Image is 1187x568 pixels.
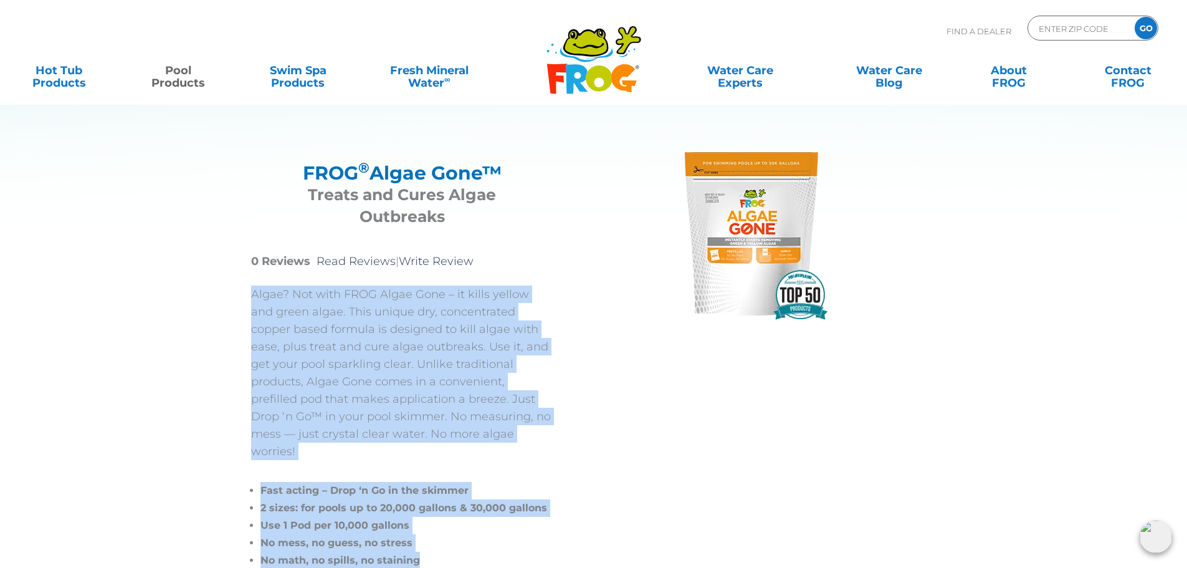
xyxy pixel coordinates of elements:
a: Swim SpaProducts [252,58,345,83]
sup: ® [358,159,369,176]
a: Write Review [399,254,474,268]
li: Fast acting – Drop ‘n Go in the skimmer [260,482,553,499]
a: Hot TubProducts [12,58,105,83]
p: Algae? Not with FROG Algae Gone – it kills yellow and green algae. This unique dry, concentrated ... [251,286,553,460]
span: No mess, no guess, no stress [260,537,412,549]
a: PoolProducts [132,58,225,83]
p: | [251,253,553,270]
input: Zip Code Form [1037,19,1122,37]
h3: Treats and Cures Algae Outbreaks [267,184,538,228]
li: Use 1 Pod per 10,000 gallons [260,517,553,534]
img: openIcon [1140,521,1172,553]
a: Fresh MineralWater∞ [371,58,487,83]
a: Water CareExperts [665,58,816,83]
strong: 0 Reviews [251,254,310,268]
p: Find A Dealer [946,16,1011,47]
a: Read Reviews [317,254,396,268]
a: AboutFROG [962,58,1055,83]
h2: FROG Algae Gone™ [267,162,538,184]
li: 2 sizes: for pools up to 20,000 gallons & 30,000 gallons [260,499,553,517]
span: No math, no spills, no staining [260,554,420,566]
input: GO [1135,17,1157,39]
sup: ∞ [444,74,450,84]
a: Water CareBlog [842,58,935,83]
a: ContactFROG [1082,58,1175,83]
